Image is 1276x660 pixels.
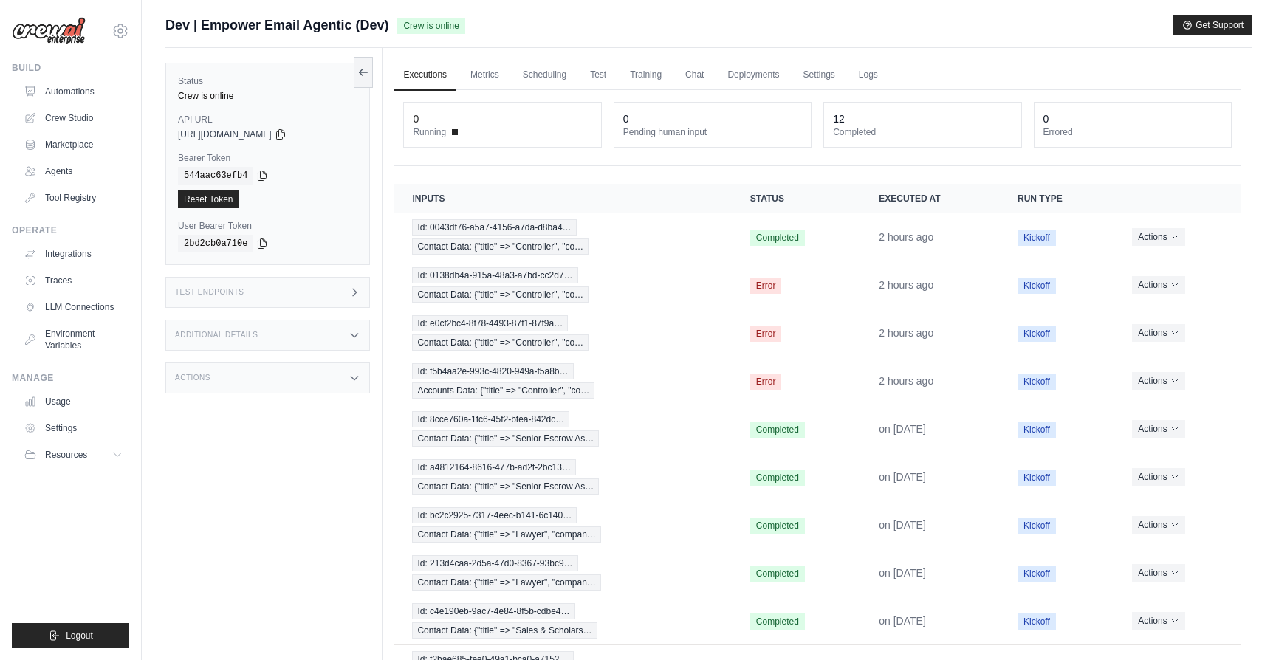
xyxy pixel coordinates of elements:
code: 544aac63efb4 [178,167,253,185]
span: Kickoff [1018,518,1056,534]
label: Status [178,75,357,87]
span: Accounts Data: {"title" => "Controller", "co… [412,382,594,399]
label: User Bearer Token [178,220,357,232]
a: View execution details for Id [412,267,714,303]
div: Build [12,62,129,74]
a: Deployments [718,60,788,91]
a: Environment Variables [18,322,129,357]
span: Completed [750,470,805,486]
dt: Completed [833,126,1012,138]
a: Scheduling [514,60,575,91]
a: Agents [18,159,129,183]
span: Id: e0cf2bc4-8f78-4493-87f1-87f9a… [412,315,568,331]
span: Id: f5b4aa2e-993c-4820-949a-f5a8b… [412,363,573,379]
span: Id: 0138db4a-915a-48a3-a7bd-cc2d7… [412,267,577,283]
span: Kickoff [1018,566,1056,582]
a: View execution details for Id [412,555,714,591]
span: Contact Data: {"title" => "Lawyer", "compan… [412,574,600,591]
h3: Actions [175,374,210,382]
button: Actions for execution [1132,228,1184,246]
span: Id: a4812164-8616-477b-ad2f-2bc13… [412,459,576,475]
span: Contact Data: {"title" => "Senior Escrow As… [412,430,599,447]
a: Reset Token [178,190,239,208]
dt: Errored [1043,126,1222,138]
a: Settings [794,60,843,91]
span: Kickoff [1018,374,1056,390]
button: Actions for execution [1132,372,1184,390]
time: August 15, 2025 at 16:27 CDT [879,615,926,627]
time: August 15, 2025 at 20:10 CDT [879,471,926,483]
a: Executions [394,60,456,91]
span: Error [750,278,782,294]
a: Tool Registry [18,186,129,210]
span: Kickoff [1018,422,1056,438]
a: Automations [18,80,129,103]
span: Contact Data: {"title" => "Controller", "co… [412,334,589,351]
th: Inputs [394,184,732,213]
span: Completed [750,230,805,246]
a: View execution details for Id [412,363,714,399]
span: Error [750,374,782,390]
span: Id: c4e190eb-9ac7-4e84-8f5b-cdbe4… [412,603,574,619]
button: Actions for execution [1132,276,1184,294]
time: August 15, 2025 at 19:50 CDT [879,519,926,531]
span: [URL][DOMAIN_NAME] [178,128,272,140]
div: 0 [1043,111,1049,126]
h3: Test Endpoints [175,288,244,297]
span: Completed [750,613,805,630]
span: Contact Data: {"title" => "Controller", "co… [412,286,589,303]
span: Logout [66,630,93,642]
button: Actions for execution [1132,612,1184,630]
a: Marketplace [18,133,129,157]
span: Kickoff [1018,278,1056,294]
a: View execution details for Id [412,315,714,351]
time: August 26, 2025 at 14:34 CDT [879,279,933,291]
dt: Pending human input [623,126,802,138]
a: Logs [850,60,887,91]
a: View execution details for Id [412,219,714,255]
span: Contact Data: {"title" => "Controller", "co… [412,238,589,255]
button: Actions for execution [1132,516,1184,534]
th: Executed at [861,184,1000,213]
div: 12 [833,111,845,126]
h3: Additional Details [175,331,258,340]
button: Get Support [1173,15,1252,35]
button: Logout [12,623,129,648]
button: Resources [18,443,129,467]
span: Running [413,126,446,138]
span: Kickoff [1018,613,1056,630]
button: Actions for execution [1132,564,1184,582]
span: Completed [750,566,805,582]
a: Training [621,60,670,91]
span: Crew is online [397,18,464,34]
button: Actions for execution [1132,324,1184,342]
span: Kickoff [1018,230,1056,246]
time: August 15, 2025 at 19:50 CDT [879,567,926,579]
label: Bearer Token [178,152,357,164]
span: Error [750,326,782,342]
a: View execution details for Id [412,459,714,495]
button: Actions for execution [1132,420,1184,438]
a: LLM Connections [18,295,129,319]
a: View execution details for Id [412,603,714,639]
button: Actions for execution [1132,468,1184,486]
span: Contact Data: {"title" => "Lawyer", "compan… [412,526,600,543]
label: API URL [178,114,357,126]
div: Manage [12,372,129,384]
time: August 15, 2025 at 20:10 CDT [879,423,926,435]
time: August 26, 2025 at 14:48 CDT [879,231,933,243]
span: Id: 0043df76-a5a7-4156-a7da-d8ba4… [412,219,576,236]
div: Operate [12,224,129,236]
div: 0 [623,111,629,126]
code: 2bd2cb0a710e [178,235,253,252]
a: Usage [18,390,129,413]
time: August 26, 2025 at 14:27 CDT [879,327,933,339]
span: Contact Data: {"title" => "Sales & Scholars… [412,622,597,639]
span: Id: 8cce760a-1fc6-45f2-bfea-842dc… [412,411,569,427]
a: View execution details for Id [412,411,714,447]
th: Run Type [1000,184,1114,213]
span: Kickoff [1018,470,1056,486]
a: Integrations [18,242,129,266]
a: Metrics [462,60,508,91]
time: August 26, 2025 at 14:24 CDT [879,375,933,387]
